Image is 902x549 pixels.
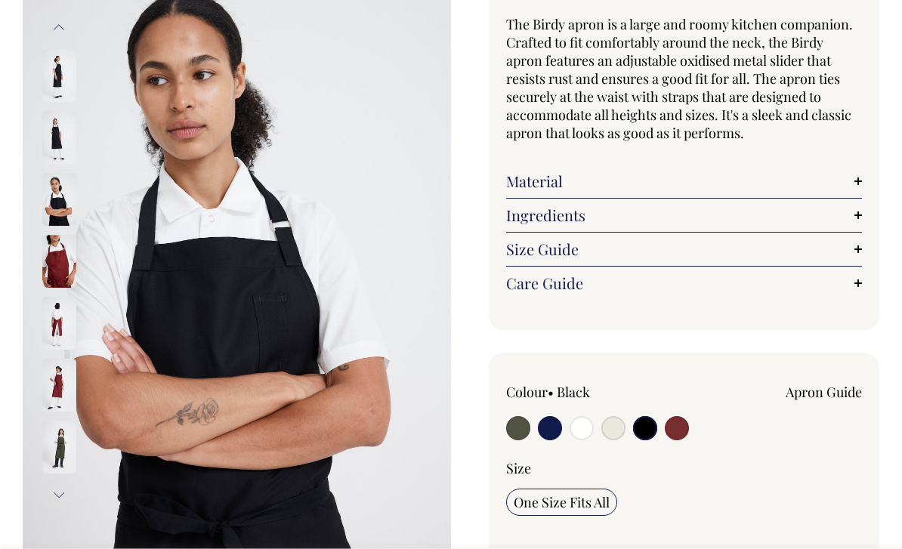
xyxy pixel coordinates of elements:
a: Apron Guide [786,383,862,401]
label: Black [557,383,590,401]
img: black [42,173,76,226]
img: olive [42,421,76,473]
a: Ingredients [506,206,862,224]
img: burgundy [42,297,76,350]
div: Size [506,459,862,477]
a: Care Guide [506,274,862,292]
a: Material [506,172,862,190]
button: Previous [48,11,70,45]
img: Birdy Apron [42,359,76,412]
a: Size Guide [506,240,862,258]
img: black [42,49,76,102]
div: Colour [506,383,648,401]
span: One Size Fits All [514,493,610,511]
span: The Birdy apron is a large and roomy kitchen companion. Crafted to fit comfortably around the nec... [506,15,853,142]
button: Next [48,478,70,512]
span: • [548,383,554,401]
img: burgundy [42,235,76,288]
input: One Size Fits All [506,489,617,516]
img: black [42,111,76,164]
